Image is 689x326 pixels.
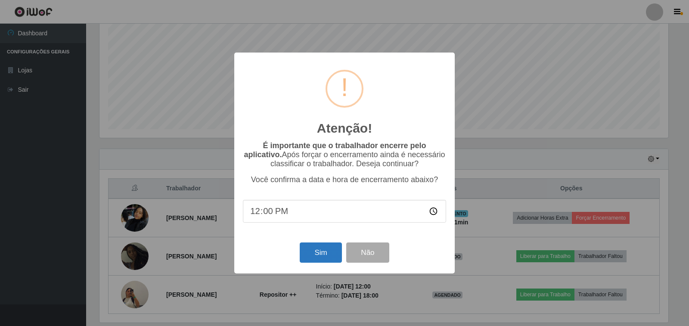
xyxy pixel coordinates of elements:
[243,175,446,184] p: Você confirma a data e hora de encerramento abaixo?
[346,242,389,263] button: Não
[244,141,426,159] b: É importante que o trabalhador encerre pelo aplicativo.
[317,121,372,136] h2: Atenção!
[300,242,341,263] button: Sim
[243,141,446,168] p: Após forçar o encerramento ainda é necessário classificar o trabalhador. Deseja continuar?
